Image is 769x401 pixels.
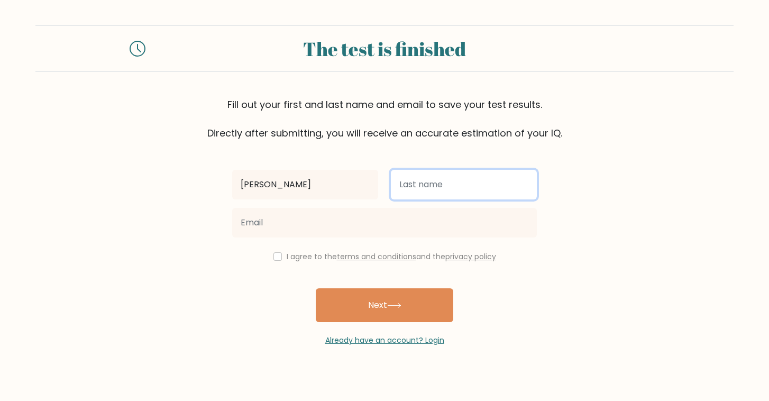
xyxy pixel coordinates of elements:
[391,170,537,199] input: Last name
[158,34,611,63] div: The test is finished
[35,97,734,140] div: Fill out your first and last name and email to save your test results. Directly after submitting,...
[232,208,537,238] input: Email
[316,288,453,322] button: Next
[325,335,444,345] a: Already have an account? Login
[232,170,378,199] input: First name
[337,251,416,262] a: terms and conditions
[445,251,496,262] a: privacy policy
[287,251,496,262] label: I agree to the and the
